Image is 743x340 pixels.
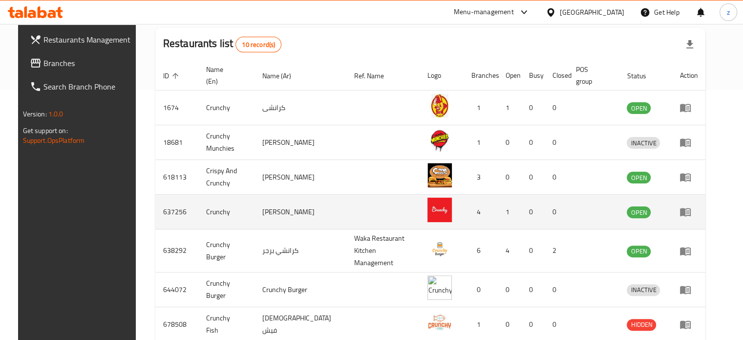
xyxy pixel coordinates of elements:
td: 644072 [155,272,198,307]
div: Total records count [235,37,281,52]
th: Open [498,61,521,91]
span: HIDDEN [627,319,656,330]
div: OPEN [627,206,651,218]
span: Search Branch Phone [43,81,134,92]
td: 4 [464,195,498,229]
img: Crunchy Munchies [427,128,452,153]
td: كرانشي برجر [255,229,346,272]
div: Menu [679,102,698,113]
td: 638292 [155,229,198,272]
a: Support.OpsPlatform [23,134,85,147]
img: Crunchy [427,93,452,118]
span: Restaurants Management [43,34,134,45]
td: 0 [545,195,568,229]
td: 0 [545,125,568,160]
div: [GEOGRAPHIC_DATA] [560,7,624,18]
span: Name (Ar) [262,70,304,82]
td: 0 [464,272,498,307]
div: Menu [679,284,698,295]
td: 18681 [155,125,198,160]
td: 637256 [155,195,198,229]
img: Crunchy Fish [427,310,452,335]
th: Busy [521,61,545,91]
td: 4 [498,229,521,272]
div: Menu [679,245,698,257]
img: Crunchy Burger [427,237,452,261]
td: Crunchy [198,91,255,125]
td: [PERSON_NAME] [255,195,346,229]
span: INACTIVE [627,284,660,295]
td: 0 [521,229,545,272]
div: Menu-management [454,6,514,18]
td: 2 [545,229,568,272]
td: Crunchy Burger [255,272,346,307]
div: OPEN [627,172,651,183]
span: INACTIVE [627,137,660,149]
span: ID [163,70,182,82]
td: Crispy And Crunchy [198,160,255,195]
span: OPEN [627,103,651,114]
td: Crunchy Munchies [198,125,255,160]
span: 10 record(s) [236,40,281,49]
span: Status [627,70,658,82]
td: Crunchy Burger [198,272,255,307]
div: Menu [679,206,698,218]
span: Ref. Name [354,70,397,82]
td: 0 [521,91,545,125]
div: INACTIVE [627,284,660,296]
span: 1.0.0 [48,108,64,120]
td: 0 [521,160,545,195]
td: 618113 [155,160,198,195]
span: Branches [43,57,134,69]
span: z [727,7,730,18]
div: Menu [679,318,698,330]
td: 0 [498,272,521,307]
img: Crunchy [427,198,452,222]
td: 6 [464,229,498,272]
h2: Restaurants list [163,36,281,52]
span: Get support on: [23,124,68,137]
td: 0 [498,160,521,195]
td: كرانشى [255,91,346,125]
td: 0 [521,272,545,307]
td: 0 [498,125,521,160]
div: Menu [679,136,698,148]
td: 0 [521,125,545,160]
span: POS group [576,64,607,87]
td: Waka Restaurant Kitchen Management [346,229,420,272]
td: 1 [464,125,498,160]
td: 0 [521,195,545,229]
div: Export file [678,33,701,56]
td: [PERSON_NAME] [255,160,346,195]
td: 1 [498,195,521,229]
td: [PERSON_NAME] [255,125,346,160]
td: Crunchy [198,195,255,229]
a: Search Branch Phone [22,75,142,98]
td: 1 [498,91,521,125]
td: 1674 [155,91,198,125]
th: Logo [420,61,464,91]
div: OPEN [627,102,651,114]
span: Version: [23,108,47,120]
img: Crispy And Crunchy [427,163,452,187]
img: Crunchy Burger [427,275,452,300]
a: Restaurants Management [22,28,142,51]
td: 3 [464,160,498,195]
th: Action [672,61,705,91]
div: Menu [679,171,698,183]
span: OPEN [627,172,651,183]
a: Branches [22,51,142,75]
span: OPEN [627,207,651,218]
span: OPEN [627,246,651,257]
td: 0 [545,91,568,125]
th: Branches [464,61,498,91]
td: 1 [464,91,498,125]
th: Closed [545,61,568,91]
td: 0 [545,272,568,307]
td: Crunchy Burger [198,229,255,272]
td: 0 [545,160,568,195]
span: Name (En) [206,64,243,87]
